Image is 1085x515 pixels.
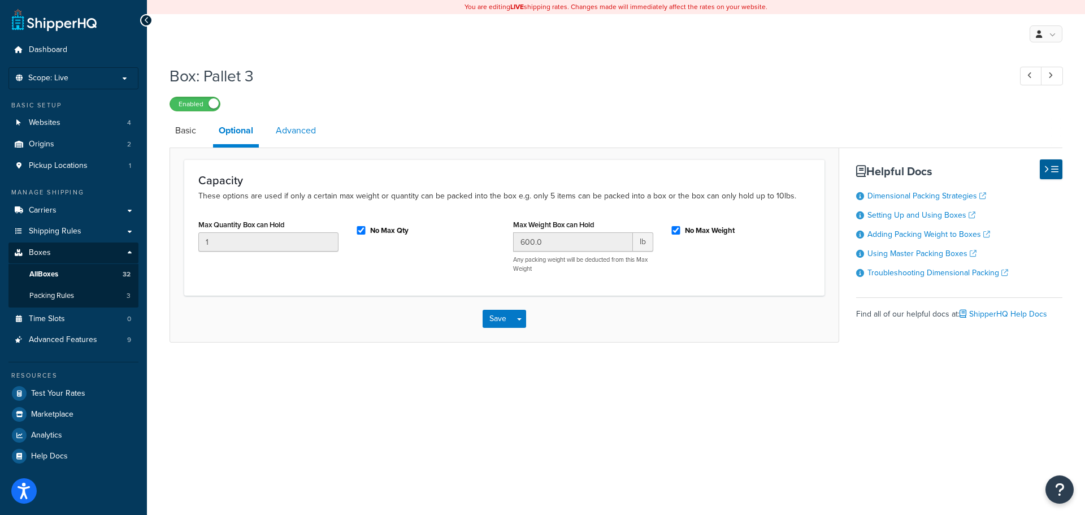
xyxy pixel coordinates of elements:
span: Websites [29,118,60,128]
a: Advanced Features9 [8,330,138,350]
a: Shipping Rules [8,221,138,242]
a: Dashboard [8,40,138,60]
a: Test Your Rates [8,383,138,404]
label: Max Quantity Box can Hold [198,220,285,229]
a: Help Docs [8,446,138,466]
span: Test Your Rates [31,389,85,399]
li: Advanced Features [8,330,138,350]
li: Boxes [8,243,138,307]
h3: Capacity [198,174,810,187]
a: Dimensional Packing Strategies [867,190,986,202]
label: No Max Qty [370,226,409,236]
span: Scope: Live [28,73,68,83]
span: 3 [127,291,131,301]
span: Advanced Features [29,335,97,345]
span: Carriers [29,206,57,215]
a: Setting Up and Using Boxes [867,209,975,221]
div: Manage Shipping [8,188,138,197]
li: Packing Rules [8,285,138,306]
span: 0 [127,314,131,324]
a: Next Record [1041,67,1063,85]
span: All Boxes [29,270,58,279]
div: Resources [8,371,138,380]
a: Troubleshooting Dimensional Packing [867,267,1008,279]
a: Pickup Locations1 [8,155,138,176]
li: Time Slots [8,309,138,330]
span: 2 [127,140,131,149]
li: Pickup Locations [8,155,138,176]
a: Basic [170,117,202,144]
label: Enabled [170,97,220,111]
b: LIVE [510,2,524,12]
span: lb [633,232,653,252]
span: 4 [127,118,131,128]
li: Origins [8,134,138,155]
h1: Box: Pallet 3 [170,65,999,87]
span: Time Slots [29,314,65,324]
a: AllBoxes32 [8,264,138,285]
button: Open Resource Center [1045,475,1074,504]
label: No Max Weight [685,226,735,236]
a: Time Slots0 [8,309,138,330]
a: Boxes [8,243,138,263]
a: Adding Packing Weight to Boxes [867,228,990,240]
p: These options are used if only a certain max weight or quantity can be packed into the box e.g. o... [198,190,810,202]
a: ShipperHQ Help Docs [960,308,1047,320]
span: Dashboard [29,45,67,55]
a: Packing Rules3 [8,285,138,306]
span: Packing Rules [29,291,74,301]
span: 1 [129,161,131,171]
span: Boxes [29,248,51,258]
a: Websites4 [8,112,138,133]
h3: Helpful Docs [856,165,1062,178]
a: Origins2 [8,134,138,155]
a: Advanced [270,117,322,144]
div: Find all of our helpful docs at: [856,297,1062,322]
div: Basic Setup [8,101,138,110]
span: 9 [127,335,131,345]
span: Pickup Locations [29,161,88,171]
span: Marketplace [31,410,73,419]
a: Optional [213,117,259,148]
a: Analytics [8,425,138,445]
a: Previous Record [1020,67,1042,85]
a: Marketplace [8,404,138,425]
span: Origins [29,140,54,149]
a: Using Master Packing Boxes [867,248,976,259]
button: Save [483,310,513,328]
button: Hide Help Docs [1040,159,1062,179]
span: Shipping Rules [29,227,81,236]
span: 32 [123,270,131,279]
p: Any packing weight will be deducted from this Max Weight [513,256,653,273]
a: Carriers [8,200,138,221]
span: Analytics [31,431,62,440]
label: Max Weight Box can Hold [513,220,594,229]
span: Help Docs [31,452,68,461]
li: Websites [8,112,138,133]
